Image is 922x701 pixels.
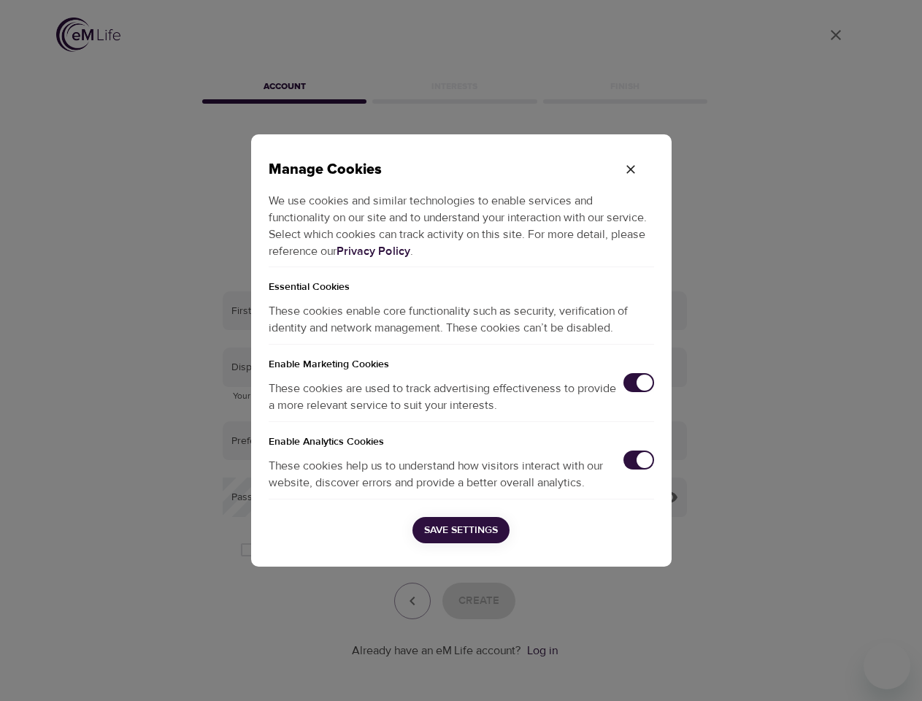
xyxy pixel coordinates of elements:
p: Manage Cookies [269,158,607,182]
button: Save Settings [412,517,510,544]
a: Privacy Policy [337,244,410,258]
p: Essential Cookies [269,267,654,296]
h5: Enable Marketing Cookies [269,345,654,373]
p: These cookies help us to understand how visitors interact with our website, discover errors and p... [269,458,623,491]
span: Save Settings [424,521,498,540]
h5: Enable Analytics Cookies [269,422,654,451]
p: These cookies enable core functionality such as security, verification of identity and network ma... [269,296,654,344]
p: These cookies are used to track advertising effectiveness to provide a more relevant service to s... [269,380,623,414]
p: We use cookies and similar technologies to enable services and functionality on our site and to u... [269,182,654,267]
